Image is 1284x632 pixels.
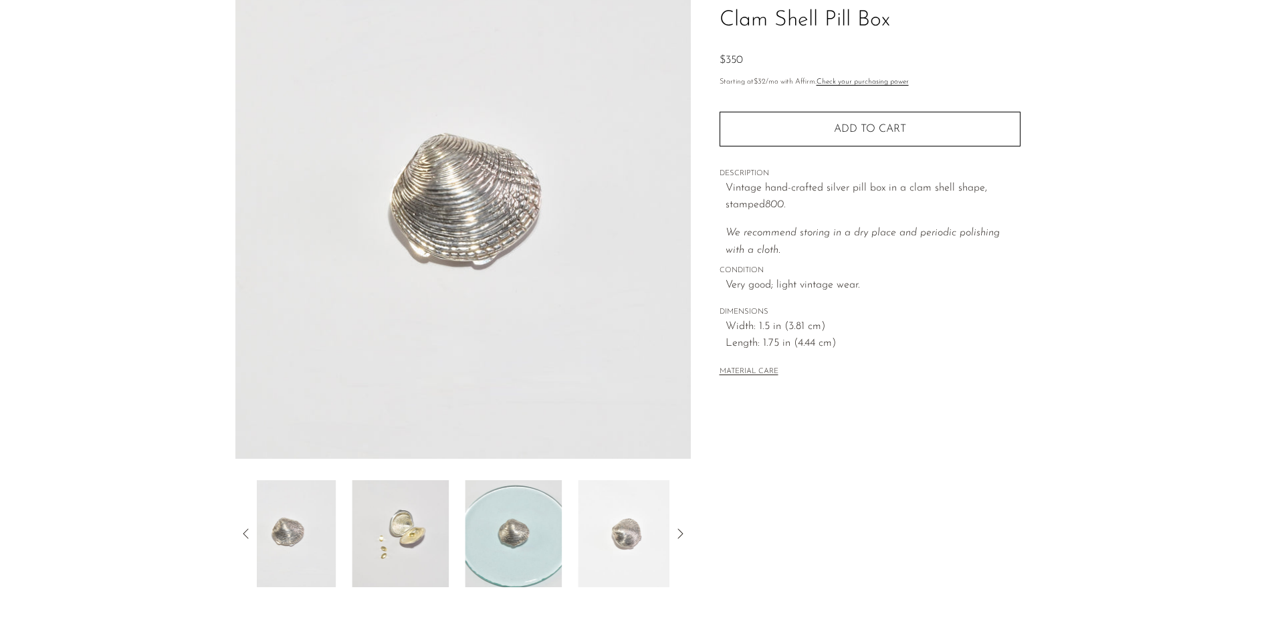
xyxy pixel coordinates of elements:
span: Length: 1.75 in (4.44 cm) [726,335,1021,352]
a: Check your purchasing power - Learn more about Affirm Financing (opens in modal) [817,78,909,86]
img: Clam Shell Pill Box [465,480,562,587]
span: DESCRIPTION [720,168,1021,180]
i: We recommend storing in a dry place and periodic polishing with a cloth. [726,227,1000,255]
p: Vintage hand-crafted silver pill box in a clam shell shape, stamped . [726,180,1021,214]
img: Clam Shell Pill Box [239,480,336,587]
em: 800 [765,199,784,210]
img: Clam Shell Pill Box [578,480,675,587]
span: $32 [754,78,766,86]
span: DIMENSIONS [720,306,1021,318]
button: MATERIAL CARE [720,367,778,377]
button: Add to cart [720,112,1021,146]
h1: Clam Shell Pill Box [720,3,1021,37]
img: Clam Shell Pill Box [352,480,449,587]
span: Very good; light vintage wear. [726,277,1021,294]
span: Add to cart [834,124,906,134]
p: Starting at /mo with Affirm. [720,76,1021,88]
span: $350 [720,55,743,66]
span: Width: 1.5 in (3.81 cm) [726,318,1021,336]
span: CONDITION [720,265,1021,277]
